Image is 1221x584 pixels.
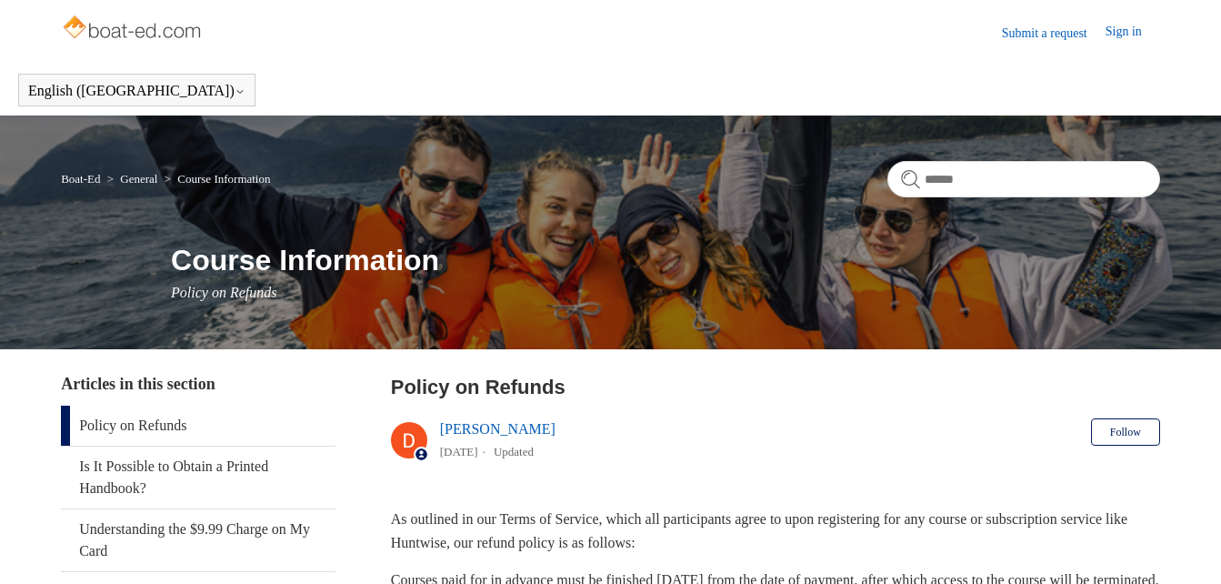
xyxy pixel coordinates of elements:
[61,172,104,186] li: Boat-Ed
[28,83,245,99] button: English ([GEOGRAPHIC_DATA])
[61,447,335,508] a: Is It Possible to Obtain a Printed Handbook?
[120,172,157,186] a: General
[161,172,271,186] li: Course Information
[171,285,276,300] span: Policy on Refunds
[391,508,1160,554] p: As outlined in our Terms of Service, which all participants agree to upon registering for any cou...
[61,172,100,186] a: Boat-Ed
[104,172,161,186] li: General
[171,238,1160,282] h1: Course Information
[61,11,205,47] img: Boat-Ed Help Center home page
[1106,22,1160,44] a: Sign in
[391,372,1160,402] h2: Policy on Refunds
[61,375,215,393] span: Articles in this section
[440,421,555,437] a: [PERSON_NAME]
[494,445,534,458] li: Updated
[61,406,335,446] a: Policy on Refunds
[1002,24,1106,43] a: Submit a request
[177,172,270,186] a: Course Information
[440,445,478,458] time: 04/17/2024, 15:26
[1091,418,1160,446] button: Follow Article
[61,509,335,571] a: Understanding the $9.99 Charge on My Card
[887,161,1160,197] input: Search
